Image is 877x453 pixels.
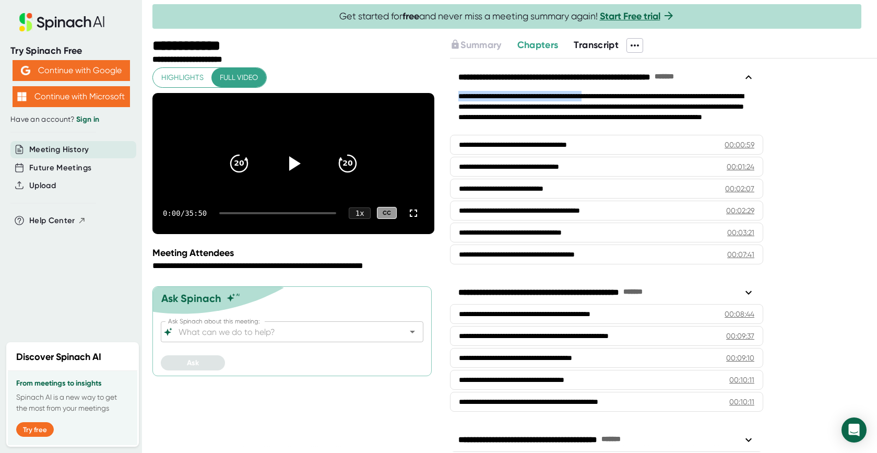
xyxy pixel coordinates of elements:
div: Have an account? [10,115,132,124]
h2: Discover Spinach AI [16,350,101,364]
span: Summary [460,39,501,51]
div: 00:02:29 [726,205,754,216]
div: 00:10:11 [729,375,754,385]
button: Meeting History [29,144,89,156]
div: Open Intercom Messenger [842,417,867,443]
h3: From meetings to insights [16,379,129,388]
div: 00:09:37 [726,331,754,341]
button: Continue with Microsoft [13,86,130,107]
span: Transcript [574,39,619,51]
img: Aehbyd4JwY73AAAAAElFTkSuQmCC [21,66,30,75]
button: Upload [29,180,56,192]
div: 0:00 / 35:50 [163,209,207,217]
div: 00:10:11 [729,397,754,407]
div: Try Spinach Free [10,45,132,57]
button: Summary [450,38,501,52]
button: Transcript [574,38,619,52]
a: Sign in [76,115,99,124]
span: Chapters [517,39,559,51]
div: 00:03:21 [727,227,754,238]
a: Start Free trial [600,10,660,22]
button: Continue with Google [13,60,130,81]
div: Upgrade to access [450,38,517,53]
span: Get started for and never miss a meeting summary again! [339,10,675,22]
span: Help Center [29,215,75,227]
button: Help Center [29,215,86,227]
button: Highlights [153,68,212,87]
div: Meeting Attendees [152,247,437,259]
span: Full video [220,71,258,84]
span: Highlights [161,71,204,84]
button: Future Meetings [29,162,91,174]
b: free [402,10,419,22]
span: Ask [187,358,199,367]
div: CC [377,207,397,219]
div: 00:08:44 [725,309,754,319]
input: What can we do to help? [176,324,389,339]
button: Ask [161,355,225,370]
div: 00:00:59 [725,140,754,150]
button: Try free [16,422,54,437]
p: Spinach AI is a new way to get the most from your meetings [16,392,129,414]
div: 00:02:07 [725,183,754,194]
button: Open [405,324,420,339]
div: 1 x [349,207,371,219]
button: Chapters [517,38,559,52]
div: 00:09:10 [726,353,754,363]
div: 00:01:24 [727,161,754,172]
button: Full video [211,68,266,87]
div: 00:07:41 [727,249,754,260]
div: Ask Spinach [161,292,221,305]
